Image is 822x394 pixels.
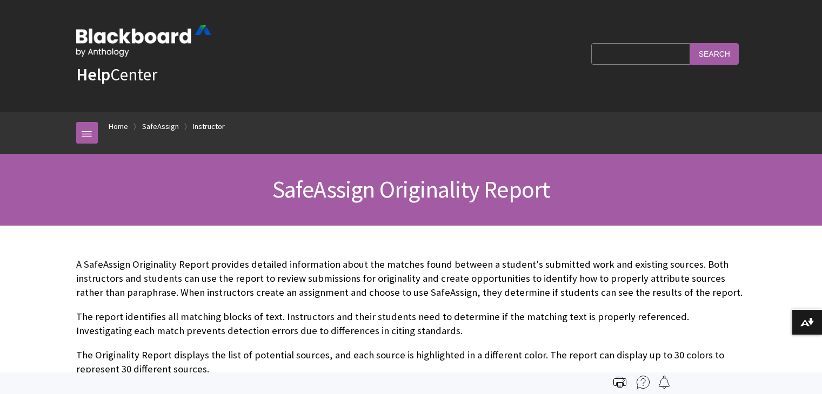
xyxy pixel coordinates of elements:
[76,64,110,85] strong: Help
[76,25,211,57] img: Blackboard by Anthology
[76,64,157,85] a: HelpCenter
[76,310,746,338] p: The report identifies all matching blocks of text. Instructors and their students need to determi...
[109,120,128,133] a: Home
[690,43,739,64] input: Search
[76,348,746,376] p: The Originality Report displays the list of potential sources, and each source is highlighted in ...
[613,376,626,389] img: Print
[193,120,225,133] a: Instructor
[658,376,671,389] img: Follow this page
[637,376,650,389] img: More help
[142,120,179,133] a: SafeAssign
[272,174,550,204] span: SafeAssign Originality Report
[76,257,746,300] p: A SafeAssign Originality Report provides detailed information about the matches found between a s...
